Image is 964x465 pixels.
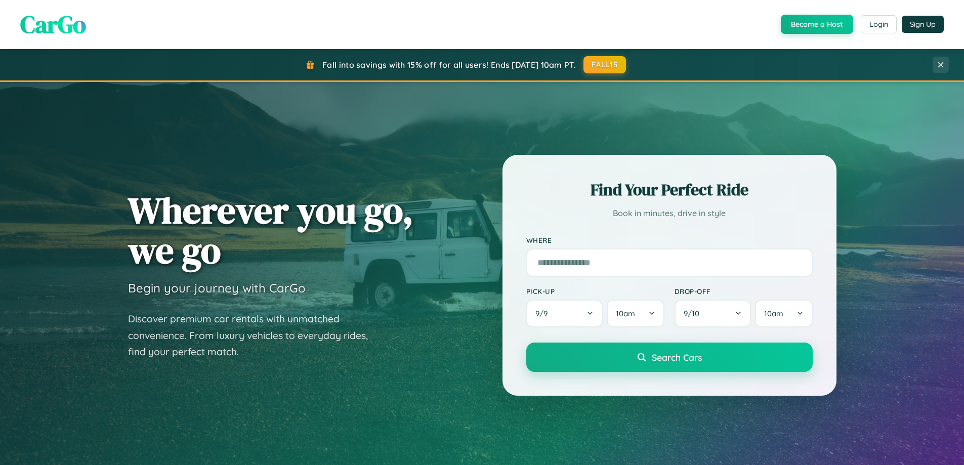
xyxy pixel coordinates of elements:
[764,309,783,318] span: 10am
[128,311,381,360] p: Discover premium car rentals with unmatched convenience. From luxury vehicles to everyday rides, ...
[322,60,576,70] span: Fall into savings with 15% off for all users! Ends [DATE] 10am PT.
[616,309,635,318] span: 10am
[535,309,553,318] span: 9 / 9
[526,287,664,295] label: Pick-up
[526,343,813,372] button: Search Cars
[583,56,626,73] button: FALL15
[861,15,897,33] button: Login
[128,280,306,295] h3: Begin your journey with CarGo
[526,300,603,327] button: 9/9
[781,15,853,34] button: Become a Host
[607,300,664,327] button: 10am
[526,206,813,221] p: Book in minutes, drive in style
[675,287,813,295] label: Drop-off
[20,8,86,41] span: CarGo
[526,236,813,244] label: Where
[675,300,751,327] button: 9/10
[755,300,812,327] button: 10am
[652,352,702,363] span: Search Cars
[902,16,944,33] button: Sign Up
[684,309,704,318] span: 9 / 10
[128,190,413,270] h1: Wherever you go, we go
[526,179,813,201] h2: Find Your Perfect Ride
